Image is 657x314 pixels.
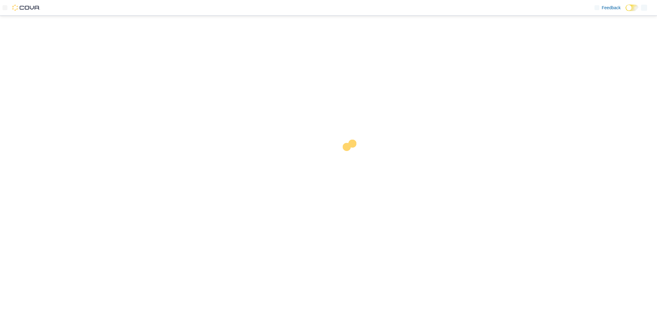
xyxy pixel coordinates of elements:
input: Dark Mode [626,5,639,11]
img: cova-loader [329,135,375,181]
img: Cova [12,5,40,11]
span: Feedback [602,5,621,11]
a: Feedback [592,2,623,14]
